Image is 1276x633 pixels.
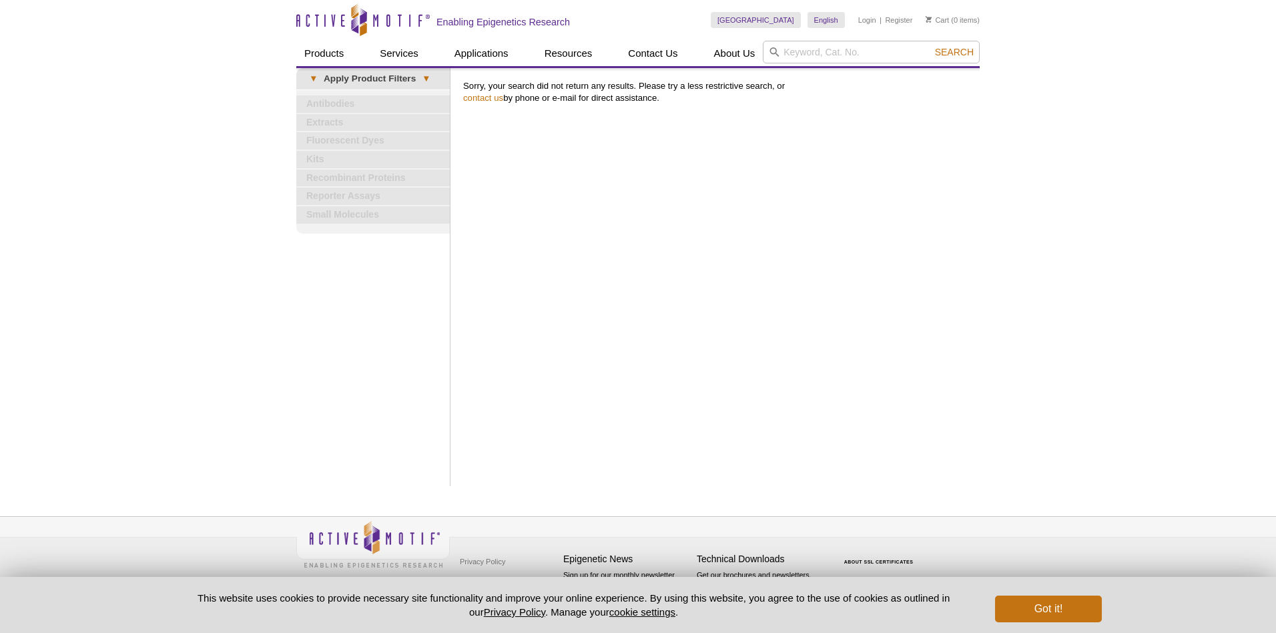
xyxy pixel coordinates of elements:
[926,15,949,25] a: Cart
[296,95,450,113] a: Antibodies
[436,16,570,28] h2: Enabling Epigenetics Research
[537,41,601,66] a: Resources
[563,570,690,615] p: Sign up for our monthly newsletter highlighting recent publications in the field of epigenetics.
[563,554,690,565] h4: Epigenetic News
[372,41,426,66] a: Services
[296,41,352,66] a: Products
[303,73,324,85] span: ▾
[446,41,517,66] a: Applications
[995,596,1102,622] button: Got it!
[885,15,912,25] a: Register
[830,540,930,570] table: Click to Verify - This site chose Symantec SSL for secure e-commerce and confidential communicati...
[484,606,545,618] a: Privacy Policy
[463,93,503,103] a: contact us
[296,206,450,224] a: Small Molecules
[935,47,974,57] span: Search
[296,170,450,187] a: Recombinant Proteins
[296,517,450,571] img: Active Motif,
[463,80,973,104] p: Sorry, your search did not return any results. Please try a less restrictive search, or by phone ...
[697,570,824,604] p: Get our brochures and newsletters, or request them by mail.
[763,41,980,63] input: Keyword, Cat. No.
[296,188,450,205] a: Reporter Assays
[296,151,450,168] a: Kits
[880,12,882,28] li: |
[808,12,845,28] a: English
[706,41,763,66] a: About Us
[609,606,675,618] button: cookie settings
[697,554,824,565] h4: Technical Downloads
[416,73,436,85] span: ▾
[296,132,450,150] a: Fluorescent Dyes
[296,114,450,132] a: Extracts
[858,15,876,25] a: Login
[620,41,685,66] a: Contact Us
[926,16,932,23] img: Your Cart
[931,46,978,58] button: Search
[174,591,973,619] p: This website uses cookies to provide necessary site functionality and improve your online experie...
[926,12,980,28] li: (0 items)
[456,572,527,592] a: Terms & Conditions
[711,12,801,28] a: [GEOGRAPHIC_DATA]
[296,68,450,89] a: ▾Apply Product Filters▾
[456,552,509,572] a: Privacy Policy
[844,560,914,564] a: ABOUT SSL CERTIFICATES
